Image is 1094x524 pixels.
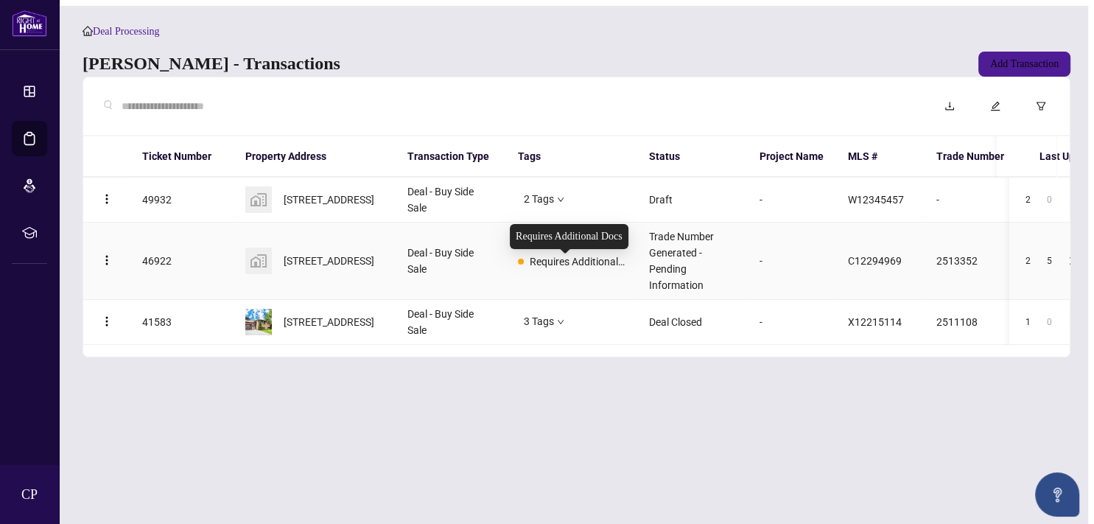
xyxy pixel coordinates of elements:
[95,249,119,273] button: Logo
[848,255,902,267] span: C12294969
[978,52,1070,77] button: Add Transaction
[1036,101,1046,111] span: filter
[848,316,902,328] span: X12215114
[83,26,93,36] span: home
[101,193,113,205] img: Logo
[284,253,374,269] span: [STREET_ADDRESS]
[284,192,374,208] span: [STREET_ADDRESS]
[93,26,160,37] span: Deal Processing
[130,178,234,223] td: 49932
[21,484,38,505] span: CP
[1040,252,1058,270] div: 5
[748,300,836,345] td: -
[101,315,113,327] img: Logo
[1040,313,1058,331] div: 0
[130,223,234,300] td: 46922
[848,194,904,206] span: W12345457
[95,188,119,212] button: Logo
[396,223,506,300] td: Deal - Buy Side Sale
[510,224,628,249] div: Requires Additional Docs
[944,101,955,111] span: download
[245,186,272,213] img: thumbnail-img
[990,101,1000,111] span: edit
[396,136,506,178] th: Transaction Type
[1035,472,1079,517] button: Open asap
[101,254,113,266] img: Logo
[933,89,967,123] button: download
[748,223,836,300] td: -
[130,300,234,345] td: 41583
[396,178,506,223] td: Deal - Buy Side Sale
[396,300,506,345] td: Deal - Buy Side Sale
[748,136,836,178] th: Project Name
[530,254,625,270] span: Requires Additional Docs
[557,318,564,326] span: down
[925,178,1028,223] td: -
[245,248,272,274] img: thumbnail-img
[524,313,554,330] span: 3 Tags
[637,178,748,223] td: Draft
[95,310,119,334] button: Logo
[1024,89,1058,123] button: filter
[1021,313,1034,331] div: 1
[284,314,374,330] span: [STREET_ADDRESS]
[130,136,234,178] th: Ticket Number
[637,300,748,345] td: Deal Closed
[12,10,47,37] img: logo
[925,223,1028,300] td: 2513352
[637,223,748,300] td: Trade Number Generated - Pending Information
[1021,252,1034,270] div: 2
[506,136,637,178] th: Tags
[245,309,272,335] img: thumbnail-img
[83,52,340,77] a: [PERSON_NAME] - Transactions
[925,300,1028,345] td: 2511108
[524,191,554,208] span: 2 Tags
[1040,191,1058,209] div: 0
[990,52,1059,76] span: Add Transaction
[1021,191,1034,209] div: 2
[234,136,396,178] th: Property Address
[925,136,1028,178] th: Trade Number
[836,136,925,178] th: MLS #
[557,196,564,203] span: down
[637,136,748,178] th: Status
[748,178,836,223] td: -
[978,89,1012,123] button: edit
